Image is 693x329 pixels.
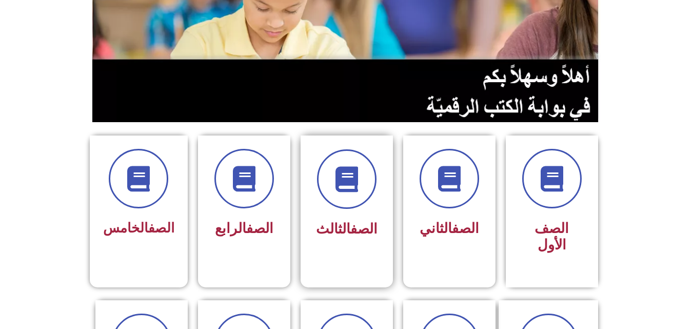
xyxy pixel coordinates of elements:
a: الصف [350,221,378,237]
span: الخامس [103,220,174,236]
a: الصف [452,220,479,237]
span: الصف الأول [534,220,569,253]
span: الرابع [215,220,273,237]
a: الصف [148,220,174,236]
span: الثالث [316,221,378,237]
span: الثاني [420,220,479,237]
a: الصف [246,220,273,237]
